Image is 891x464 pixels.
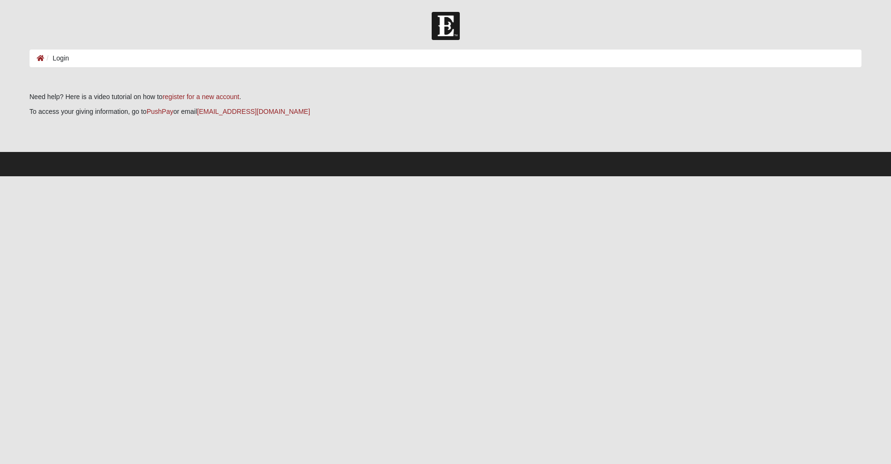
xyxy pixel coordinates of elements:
a: PushPay [147,108,173,115]
a: register for a new account [162,93,239,101]
li: Login [44,53,69,63]
img: Church of Eleven22 Logo [432,12,460,40]
p: To access your giving information, go to or email [30,107,862,117]
p: Need help? Here is a video tutorial on how to . [30,92,862,102]
a: [EMAIL_ADDRESS][DOMAIN_NAME] [197,108,310,115]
